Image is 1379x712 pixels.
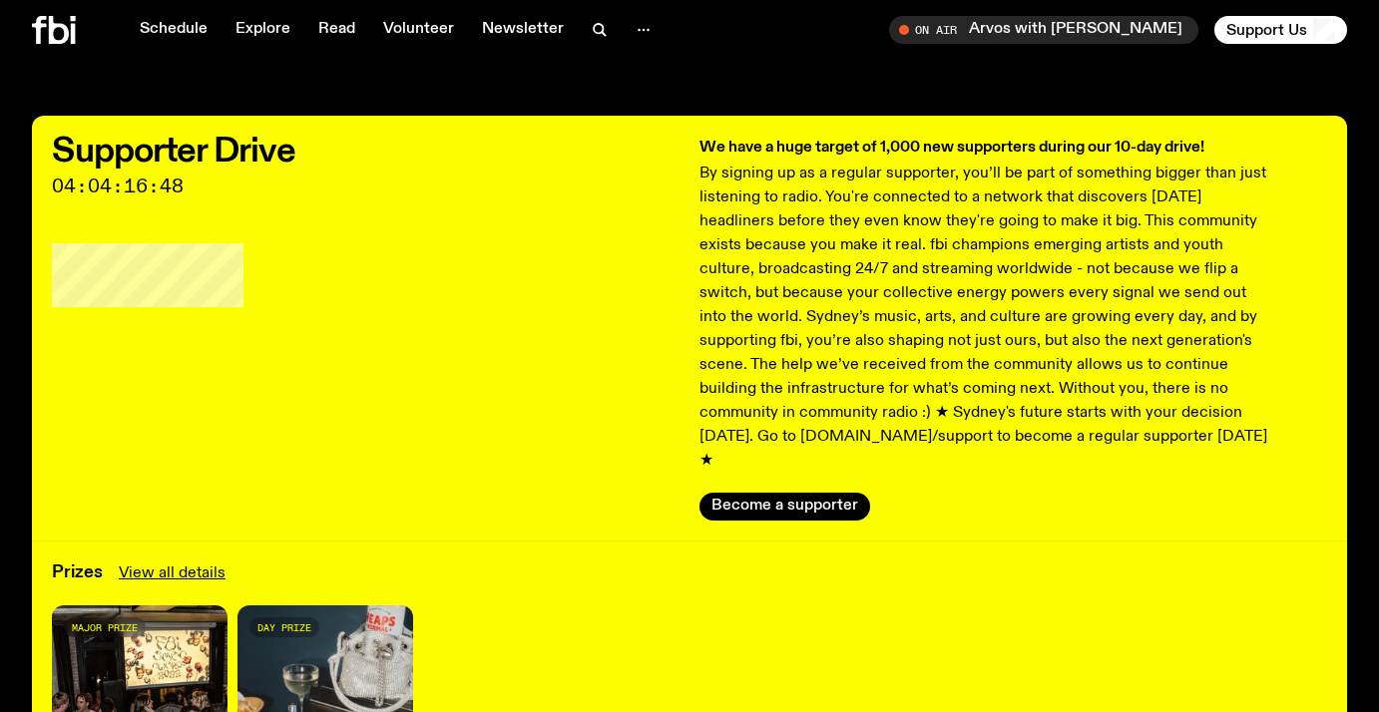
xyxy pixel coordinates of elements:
[1214,16,1347,44] button: Support Us
[52,564,103,581] h3: Prizes
[1226,21,1307,39] span: Support Us
[224,16,302,44] a: Explore
[699,136,1274,160] h3: We have a huge target of 1,000 new supporters during our 10-day drive!
[371,16,466,44] a: Volunteer
[889,16,1198,44] button: On AirArvos with [PERSON_NAME]
[52,136,680,168] h2: Supporter Drive
[306,16,367,44] a: Read
[52,178,680,195] span: 04:04:16:48
[699,493,870,521] button: Become a supporter
[470,16,576,44] a: Newsletter
[119,561,226,585] a: View all details
[699,162,1274,473] p: By signing up as a regular supporter, you’ll be part of something bigger than just listening to r...
[257,622,311,633] span: day prize
[128,16,220,44] a: Schedule
[72,622,138,633] span: major prize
